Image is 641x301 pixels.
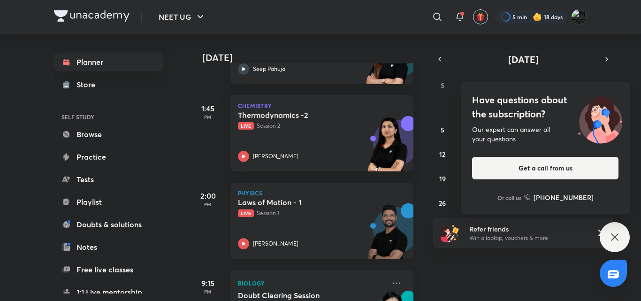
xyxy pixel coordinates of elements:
[54,170,163,189] a: Tests
[571,9,587,25] img: MESSI
[202,52,423,63] h4: [DATE]
[54,238,163,256] a: Notes
[54,193,163,211] a: Playlist
[441,81,444,90] abbr: Sunday
[467,81,473,90] abbr: Monday
[238,278,385,289] p: Biology
[54,260,163,279] a: Free live classes
[238,103,406,108] p: Chemistry
[469,224,585,234] h6: Refer friends
[189,278,227,289] h5: 9:15
[238,122,385,130] p: Session 2
[533,12,542,22] img: streak
[439,174,446,183] abbr: October 19, 2025
[602,81,606,90] abbr: Saturday
[238,291,355,300] h5: Doubt Clearing Session
[238,122,254,130] span: Live
[575,81,579,90] abbr: Friday
[439,150,445,159] abbr: October 12, 2025
[435,171,450,186] button: October 19, 2025
[238,110,355,120] h5: Thermodynamics -2
[472,93,618,121] h4: Have questions about the subscription?
[253,152,298,161] p: [PERSON_NAME]
[521,81,527,90] abbr: Wednesday
[534,193,594,202] h6: [PHONE_NUMBER]
[571,93,630,144] img: ttu_illustration_new.svg
[238,209,254,217] span: Live
[495,81,498,90] abbr: Tuesday
[435,195,450,210] button: October 26, 2025
[524,193,594,202] a: [PHONE_NUMBER]
[76,79,101,90] div: Store
[54,10,130,24] a: Company Logo
[472,125,618,144] div: Our expert can answer all your questions
[439,199,446,208] abbr: October 26, 2025
[473,9,488,24] button: avatar
[54,53,163,71] a: Planner
[54,215,163,234] a: Doubts & solutions
[189,201,227,207] p: PM
[441,125,444,134] abbr: October 5, 2025
[238,198,355,207] h5: Laws of Motion - 1
[189,103,227,114] h5: 1:45
[54,75,163,94] a: Store
[446,53,600,66] button: [DATE]
[54,125,163,144] a: Browse
[548,81,552,90] abbr: Thursday
[54,147,163,166] a: Practice
[238,209,385,217] p: Session 1
[362,203,413,268] img: unacademy
[54,10,130,22] img: Company Logo
[435,122,450,137] button: October 5, 2025
[476,13,485,21] img: avatar
[469,234,585,242] p: Win a laptop, vouchers & more
[153,8,212,26] button: NEET UG
[189,289,227,294] p: PM
[497,193,521,202] p: Or call us
[435,147,450,162] button: October 12, 2025
[362,116,413,181] img: unacademy
[253,239,298,248] p: [PERSON_NAME]
[189,190,227,201] h5: 2:00
[54,109,163,125] h6: SELF STUDY
[508,53,539,66] span: [DATE]
[472,157,618,179] button: Get a call from us
[238,190,406,196] p: Physics
[253,65,285,73] p: Seep Pahuja
[189,114,227,120] p: PM
[441,224,459,242] img: referral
